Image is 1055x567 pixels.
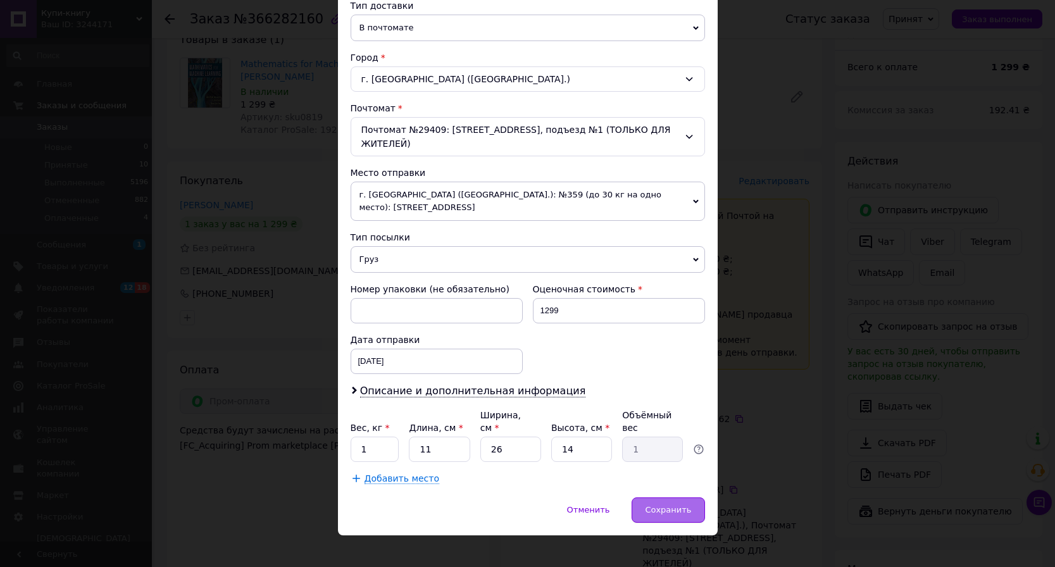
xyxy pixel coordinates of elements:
span: Сохранить [645,505,691,514]
span: Груз [351,246,705,273]
div: г. [GEOGRAPHIC_DATA] ([GEOGRAPHIC_DATA].) [351,66,705,92]
label: Высота, см [551,423,609,433]
div: Почтомат [351,102,705,115]
span: Место отправки [351,168,426,178]
label: Вес, кг [351,423,390,433]
label: Ширина, см [480,410,521,433]
span: Тип доставки [351,1,414,11]
div: Дата отправки [351,333,523,346]
div: Номер упаковки (не обязательно) [351,283,523,296]
span: Отменить [567,505,610,514]
span: Добавить место [365,473,440,484]
label: Длина, см [409,423,463,433]
span: В почтомате [351,15,705,41]
div: Почтомат №29409: [STREET_ADDRESS], подъезд №1 (ТОЛЬКО ДЛЯ ЖИТЕЛЕЙ) [351,117,705,156]
div: Город [351,51,705,64]
span: Тип посылки [351,232,410,242]
div: Оценочная стоимость [533,283,705,296]
div: Объёмный вес [622,409,683,434]
span: г. [GEOGRAPHIC_DATA] ([GEOGRAPHIC_DATA].): №359 (до 30 кг на одно место): [STREET_ADDRESS] [351,182,705,221]
span: Описание и дополнительная информация [360,385,586,397]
